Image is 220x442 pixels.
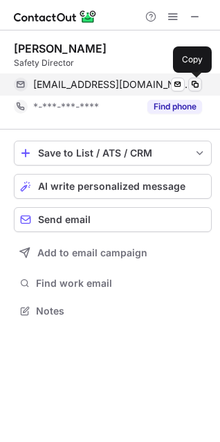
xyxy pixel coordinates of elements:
div: Save to List / ATS / CRM [38,148,187,159]
span: Add to email campaign [37,247,147,258]
button: Add to email campaign [14,240,212,265]
button: Notes [14,301,212,321]
img: ContactOut v5.3.10 [14,8,97,25]
div: [PERSON_NAME] [14,42,107,55]
span: AI write personalized message [38,181,185,192]
button: Find work email [14,274,212,293]
div: Safety Director [14,57,212,69]
span: [EMAIL_ADDRESS][DOMAIN_NAME] [33,78,192,91]
button: Reveal Button [147,100,202,114]
span: Notes [36,305,206,317]
button: AI write personalized message [14,174,212,199]
button: Send email [14,207,212,232]
span: Find work email [36,277,206,290]
span: Send email [38,214,91,225]
button: save-profile-one-click [14,141,212,166]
